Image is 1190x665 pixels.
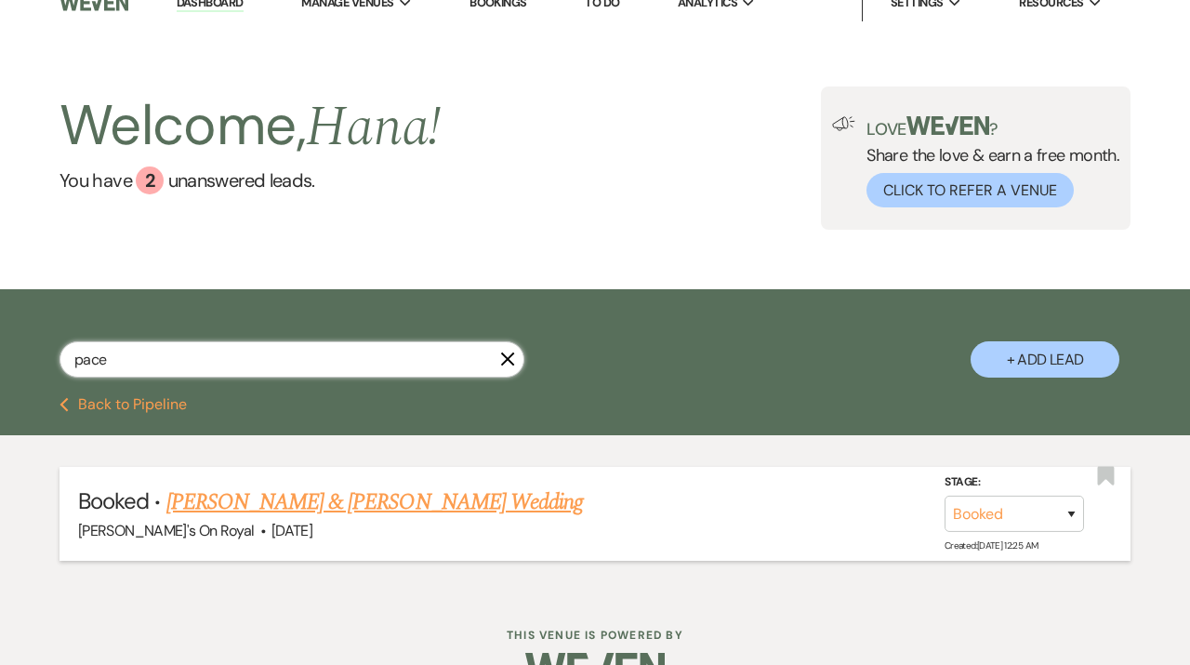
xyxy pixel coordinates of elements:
[78,521,255,540] span: [PERSON_NAME]'s On Royal
[136,166,164,194] div: 2
[971,341,1119,378] button: + Add Lead
[832,116,855,131] img: loud-speaker-illustration.svg
[945,472,1084,493] label: Stage:
[59,86,442,166] h2: Welcome,
[59,166,442,194] a: You have 2 unanswered leads.
[866,173,1074,207] button: Click to Refer a Venue
[166,485,583,519] a: [PERSON_NAME] & [PERSON_NAME] Wedding
[866,116,1119,138] p: Love ?
[59,341,524,378] input: Search by name, event date, email address or phone number
[945,539,1038,552] span: Created: [DATE] 12:25 AM
[855,116,1119,207] div: Share the love & earn a free month.
[78,486,149,515] span: Booked
[306,85,442,170] span: Hana !
[271,521,312,540] span: [DATE]
[906,116,989,135] img: weven-logo-green.svg
[59,397,187,412] button: Back to Pipeline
